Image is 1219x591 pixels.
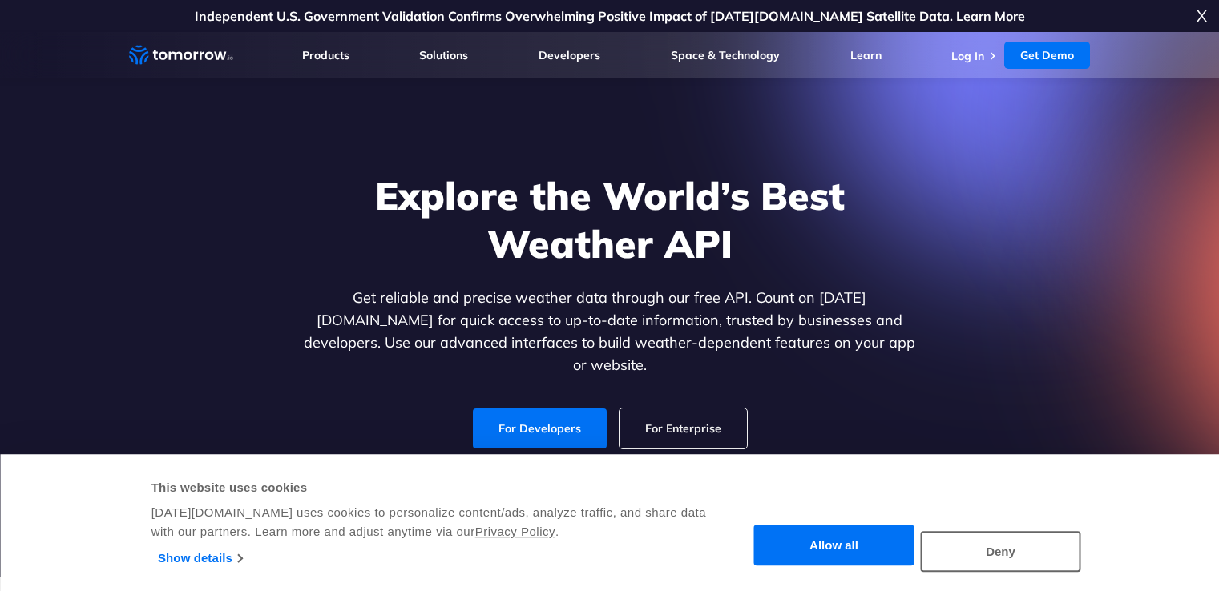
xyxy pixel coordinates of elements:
a: Get Demo [1004,42,1090,69]
a: For Developers [473,408,607,448]
h1: Explore the World’s Best Weather API [301,171,919,267]
a: Privacy Policy [475,525,555,538]
a: Developers [539,48,600,62]
a: Products [302,48,349,62]
a: Show details [158,546,242,570]
div: [DATE][DOMAIN_NAME] uses cookies to personalize content/ads, analyze traffic, and share data with... [151,503,708,541]
div: This website uses cookies [151,478,708,497]
a: Space & Technology [671,48,780,62]
a: Home link [129,43,233,67]
button: Allow all [754,525,914,566]
a: Learn [850,48,882,62]
p: Get reliable and precise weather data through our free API. Count on [DATE][DOMAIN_NAME] for quic... [301,287,919,376]
a: For Enterprise [620,408,747,448]
button: Deny [921,531,1081,572]
a: Log In [951,49,984,63]
a: Independent U.S. Government Validation Confirms Overwhelming Positive Impact of [DATE][DOMAIN_NAM... [195,8,1025,24]
a: Solutions [419,48,468,62]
